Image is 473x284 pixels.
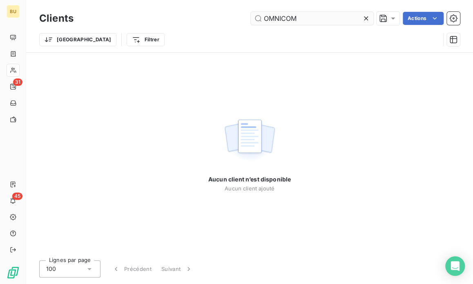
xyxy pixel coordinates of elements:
[225,185,274,192] span: Aucun client ajouté
[127,33,164,46] button: Filtrer
[403,12,444,25] button: Actions
[251,12,373,25] input: Rechercher
[13,78,22,86] span: 31
[156,260,198,277] button: Suivant
[208,175,291,183] span: Aucun client n’est disponible
[39,11,74,26] h3: Clients
[223,115,276,165] img: empty state
[7,5,20,18] div: BU
[445,256,465,276] div: Open Intercom Messenger
[7,266,20,279] img: Logo LeanPay
[39,33,116,46] button: [GEOGRAPHIC_DATA]
[12,192,22,200] span: 45
[46,265,56,273] span: 100
[107,260,156,277] button: Précédent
